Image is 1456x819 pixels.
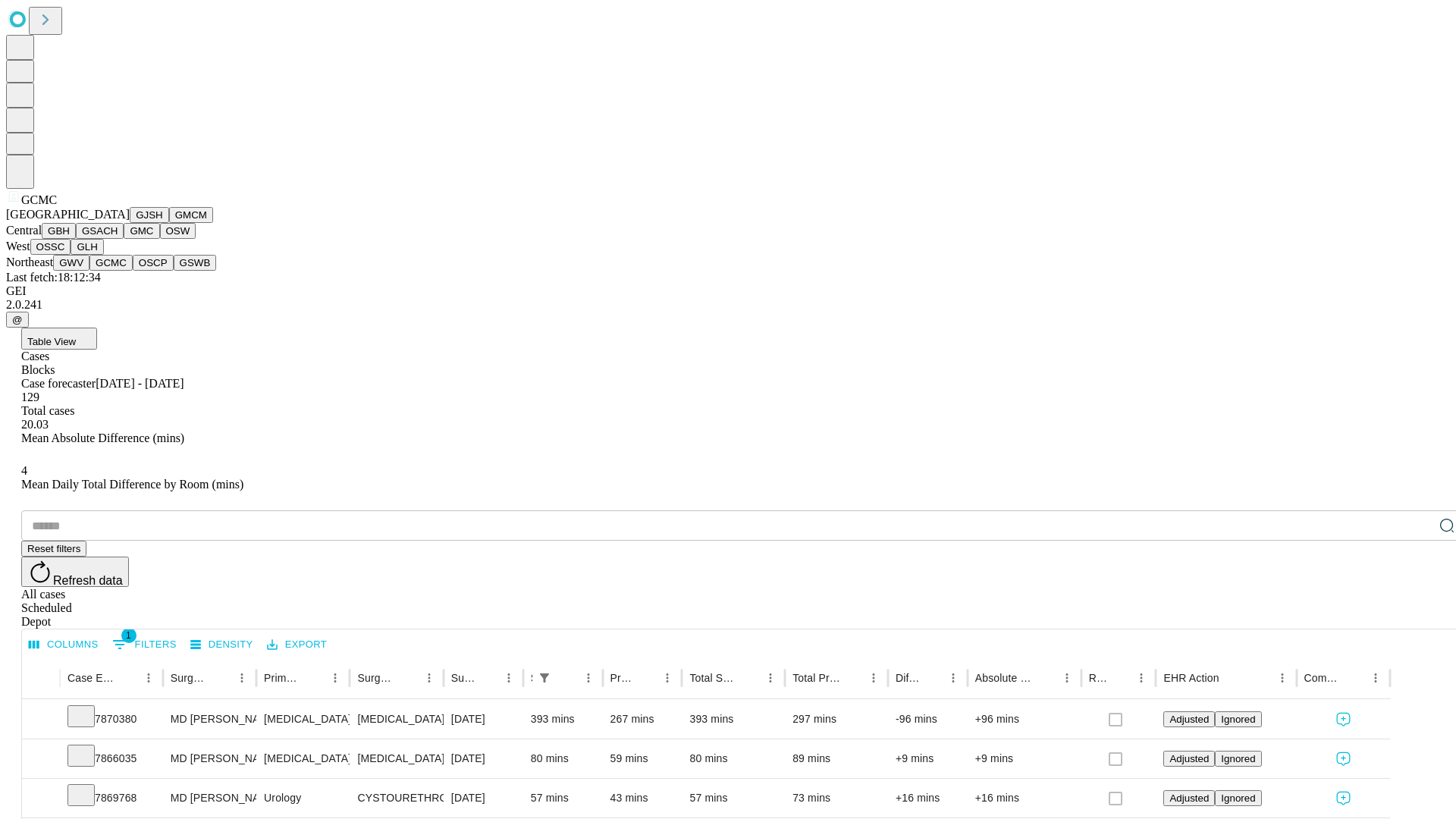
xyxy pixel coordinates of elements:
div: -96 mins [896,700,960,739]
button: Show filters [108,632,180,657]
button: Menu [1056,667,1078,689]
button: Menu [138,667,159,689]
button: Expand [30,707,52,733]
button: Sort [557,667,578,689]
div: Surgeon Name [171,672,209,684]
div: 80 mins [689,739,777,778]
button: Menu [419,667,440,689]
span: Ignored [1221,792,1255,804]
button: Expand [30,786,52,812]
button: GWV [53,255,89,271]
div: Surgery Name [357,672,395,684]
div: [MEDICAL_DATA] [264,700,342,739]
span: Adjusted [1169,792,1209,804]
button: GMCM [169,207,213,223]
span: 129 [21,391,39,403]
button: GMC [124,223,159,239]
span: Table View [27,336,76,347]
div: 89 mins [792,739,880,778]
div: 80 mins [531,739,595,778]
button: Sort [921,667,943,689]
span: West [6,240,30,253]
button: Sort [842,667,863,689]
span: [GEOGRAPHIC_DATA] [6,208,130,221]
button: Ignored [1215,751,1261,767]
div: Surgery Date [451,672,475,684]
button: Sort [210,667,231,689]
span: 1 [121,628,136,643]
button: Menu [231,667,253,689]
button: Sort [1109,667,1131,689]
button: Sort [1221,667,1242,689]
button: Menu [1272,667,1293,689]
div: 267 mins [610,700,675,739]
span: Central [6,224,42,237]
span: Mean Absolute Difference (mins) [21,431,184,444]
button: Menu [498,667,519,689]
span: GCMC [21,193,57,206]
button: Expand [30,746,52,773]
span: Ignored [1221,753,1255,764]
button: Menu [863,667,884,689]
div: 59 mins [610,739,675,778]
span: 20.03 [21,418,49,431]
button: Sort [635,667,657,689]
button: GBH [42,223,76,239]
button: Menu [943,667,964,689]
span: Total cases [21,404,74,417]
button: Menu [1365,667,1386,689]
button: OSCP [133,255,174,271]
div: [MEDICAL_DATA] GREATER THAN 50SQ CM [357,739,435,778]
span: Ignored [1221,714,1255,725]
span: @ [12,314,23,325]
span: Adjusted [1169,714,1209,725]
button: Menu [1131,667,1152,689]
div: +9 mins [896,739,960,778]
button: Density [187,633,257,657]
div: Predicted In Room Duration [610,672,635,684]
button: Sort [477,667,498,689]
button: Sort [739,667,760,689]
button: GLH [71,239,103,255]
span: Case forecaster [21,377,96,390]
button: Menu [760,667,781,689]
div: 1 active filter [534,667,555,689]
div: Comments [1304,672,1342,684]
button: Export [263,633,331,657]
button: Adjusted [1163,790,1215,806]
div: Case Epic Id [67,672,115,684]
button: Ignored [1215,711,1261,727]
div: Total Predicted Duration [792,672,840,684]
div: Resolved in EHR [1089,672,1109,684]
div: 7869768 [67,779,155,817]
span: Reset filters [27,543,80,554]
div: 2.0.241 [6,298,1450,312]
div: +16 mins [975,779,1074,817]
div: [DATE] [451,779,516,817]
div: Total Scheduled Duration [689,672,737,684]
div: [MEDICAL_DATA] [264,739,342,778]
div: +9 mins [975,739,1074,778]
div: Difference [896,672,920,684]
button: Sort [1035,667,1056,689]
button: GJSH [130,207,169,223]
span: Mean Daily Total Difference by Room (mins) [21,478,243,491]
div: [MEDICAL_DATA] BYPASS GRAFT USING ARTERY 1 GRAFT [357,700,435,739]
div: 393 mins [689,700,777,739]
div: 393 mins [531,700,595,739]
button: Show filters [534,667,555,689]
div: Absolute Difference [975,672,1034,684]
button: Sort [303,667,325,689]
button: Sort [117,667,138,689]
button: Select columns [25,633,102,657]
button: Ignored [1215,790,1261,806]
button: Menu [657,667,678,689]
span: [DATE] - [DATE] [96,377,184,390]
span: Northeast [6,256,53,268]
div: 73 mins [792,779,880,817]
span: Adjusted [1169,753,1209,764]
button: Sort [397,667,419,689]
div: MD [PERSON_NAME] [PERSON_NAME] [171,700,249,739]
button: Sort [1344,667,1365,689]
button: Table View [21,328,97,350]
